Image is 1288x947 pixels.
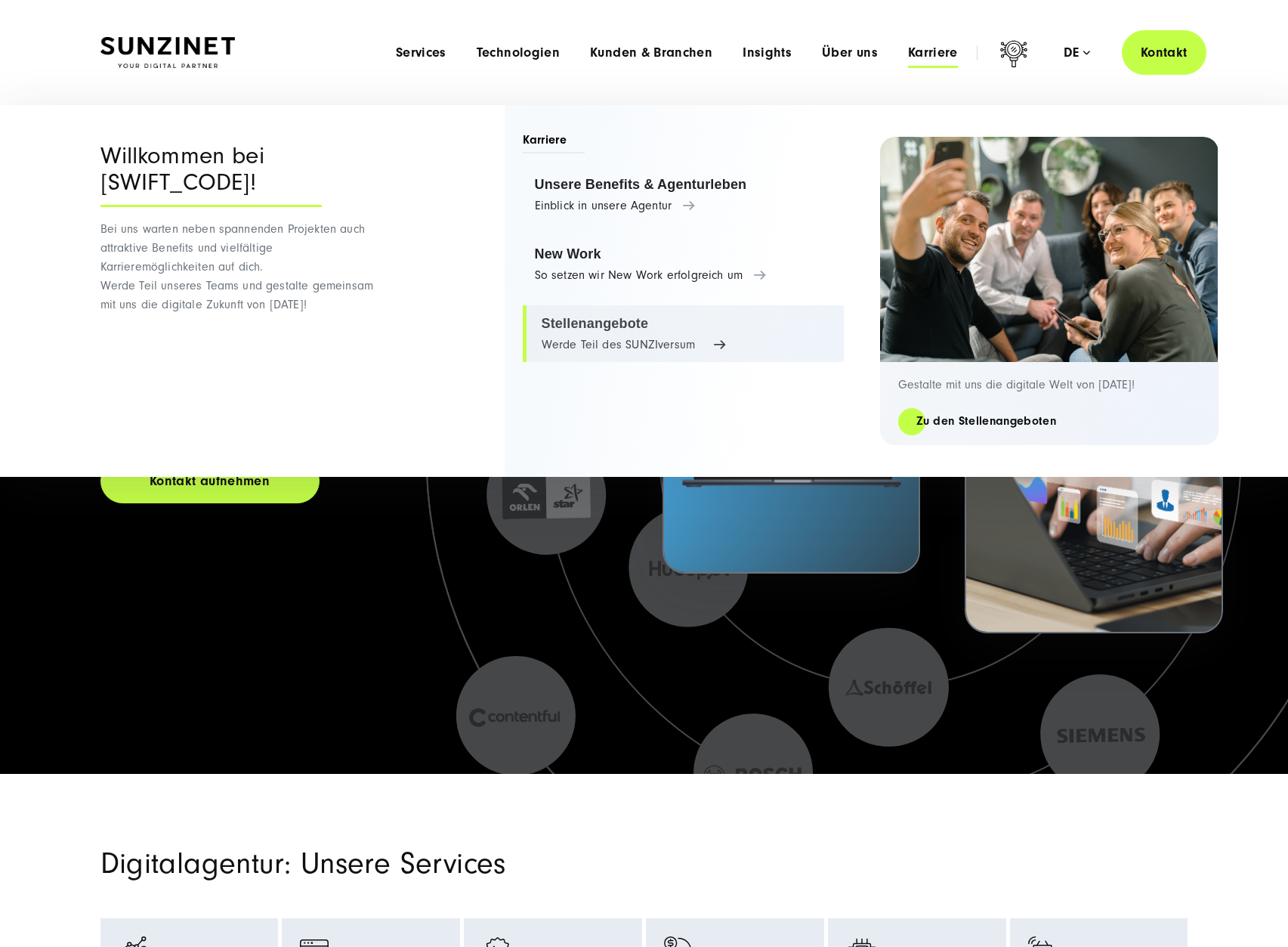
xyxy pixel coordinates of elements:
[523,166,844,224] a: Unsere Benefits & Agenturleben Einblick in unsere Agentur
[477,45,560,60] a: Technologien
[523,236,844,293] a: New Work So setzen wir New Work erfolgreich um
[898,377,1200,392] p: Gestalte mit uns die digitale Welt von [DATE]!
[100,459,320,503] a: Kontakt aufnehmen
[396,45,446,60] a: Services
[743,45,792,60] a: Insights
[100,143,322,207] div: Willkommen bei [SWIFT_CODE]!
[908,45,958,60] a: Karriere
[1064,45,1090,60] div: de
[100,220,384,314] p: Bei uns warten neben spannenden Projekten auch attraktive Benefits und vielfältige Karrieremöglic...
[523,132,585,153] span: Karriere
[898,413,1074,430] a: Zu den Stellenangeboten
[100,37,235,69] img: SUNZINET Full Service Digital Agentur
[100,850,818,878] h2: Digitalagentur: Unsere Services
[523,305,844,363] a: Stellenangebote Werde Teil des SUNZIversum
[880,137,1219,362] img: Digitalagentur und Internetagentur SUNZINET: 2 Frauen 3 Männer, die ein Selfie machen bei
[590,45,712,60] a: Kunden & Branchen
[822,45,878,60] a: Über uns
[1122,30,1206,75] a: Kontakt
